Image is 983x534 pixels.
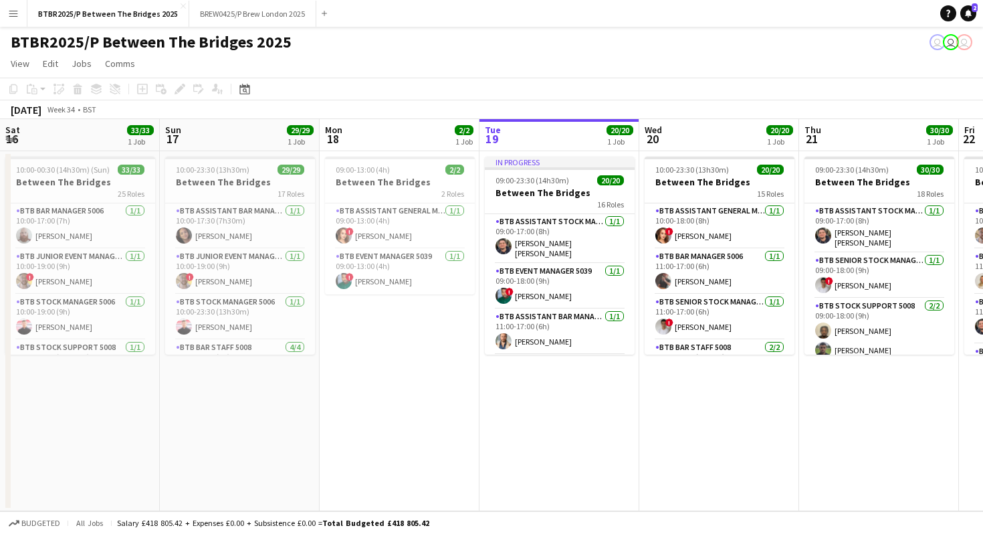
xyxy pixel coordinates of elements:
app-card-role: BTB Assistant General Manager 50061/110:00-18:00 (8h)![PERSON_NAME] [645,203,794,249]
app-card-role: BTB Bar Staff 50082/211:00-17:30 (6h30m) [645,340,794,405]
span: 20/20 [757,165,784,175]
span: 18 [323,131,342,147]
span: Week 34 [44,104,78,114]
span: 33/33 [118,165,144,175]
span: ! [665,228,673,236]
span: 15 Roles [757,189,784,199]
app-user-avatar: Amy Cane [956,34,972,50]
span: Jobs [72,58,92,70]
span: 2/2 [445,165,464,175]
span: 09:00-13:00 (4h) [336,165,390,175]
span: Edit [43,58,58,70]
span: All jobs [74,518,106,528]
span: 19 [483,131,501,147]
span: 09:00-23:30 (14h30m) [815,165,889,175]
span: ! [26,273,34,281]
app-card-role: BTB Assistant General Manager 50061/109:00-13:00 (4h)![PERSON_NAME] [325,203,475,249]
h1: BTBR2025/P Between The Bridges 2025 [11,32,292,52]
div: 1 Job [128,137,153,147]
span: Sat [5,124,20,136]
span: 10:00-00:30 (14h30m) (Sun) [16,165,110,175]
div: 1 Job [288,137,313,147]
h3: Between The Bridges [165,176,315,188]
span: ! [346,273,354,281]
app-card-role: BTB Senior Stock Manager 50061/109:00-18:00 (9h)![PERSON_NAME] [804,253,954,298]
span: 33/33 [127,125,154,135]
app-card-role: BTB Assistant Bar Manager 50061/111:00-17:00 (6h)[PERSON_NAME] [485,309,635,355]
app-job-card: 10:00-00:30 (14h30m) (Sun)33/33Between The Bridges25 RolesBTB Bar Manager 50061/110:00-17:00 (7h)... [5,157,155,355]
span: 09:00-23:30 (14h30m) [496,175,569,185]
app-job-card: In progress09:00-23:30 (14h30m)20/20Between The Bridges16 RolesBTB Assistant Stock Manager 50061/... [485,157,635,355]
span: 10:00-23:30 (13h30m) [176,165,249,175]
span: 20 [643,131,662,147]
app-card-role: BTB Stock Manager 50061/110:00-23:30 (13h30m)[PERSON_NAME] [165,294,315,340]
span: 25 Roles [118,189,144,199]
span: 29/29 [287,125,314,135]
div: [DATE] [11,103,41,116]
h3: Between The Bridges [645,176,794,188]
span: View [11,58,29,70]
app-job-card: 09:00-23:30 (14h30m)30/30Between The Bridges18 RolesBTB Assistant Stock Manager 50061/109:00-17:0... [804,157,954,355]
app-card-role: BTB Assistant Stock Manager 50061/109:00-17:00 (8h)[PERSON_NAME] [PERSON_NAME] [804,203,954,253]
app-user-avatar: Amy Cane [930,34,946,50]
app-job-card: 10:00-23:30 (13h30m)20/20Between The Bridges15 RolesBTB Assistant General Manager 50061/110:00-18... [645,157,794,355]
span: Mon [325,124,342,136]
a: View [5,55,35,72]
span: Wed [645,124,662,136]
span: Sun [165,124,181,136]
span: 30/30 [926,125,953,135]
app-card-role: BTB Senior Stock Manager 50061/111:00-17:00 (6h)![PERSON_NAME] [645,294,794,340]
div: 1 Job [455,137,473,147]
app-job-card: 09:00-13:00 (4h)2/2Between The Bridges2 RolesBTB Assistant General Manager 50061/109:00-13:00 (4h... [325,157,475,294]
div: 1 Job [767,137,792,147]
app-card-role: BTB Assistant Bar Manager 50061/110:00-17:30 (7h30m)[PERSON_NAME] [165,203,315,249]
span: Fri [964,124,975,136]
a: Edit [37,55,64,72]
app-card-role: BTB Stock support 50081/110:00-23:30 (13h30m) [5,340,155,385]
div: 1 Job [607,137,633,147]
app-card-role: BTB Assistant Stock Manager 50061/109:00-17:00 (8h)[PERSON_NAME] [PERSON_NAME] [485,214,635,264]
app-card-role: BTB Bar Manager 50061/111:00-17:00 (6h)[PERSON_NAME] [645,249,794,294]
button: BTBR2025/P Between The Bridges 2025 [27,1,189,27]
span: 30/30 [917,165,944,175]
span: Total Budgeted £418 805.42 [322,518,429,528]
span: ! [186,273,194,281]
app-card-role: BTB Event Manager 50391/109:00-18:00 (9h)![PERSON_NAME] [485,264,635,309]
span: ! [825,277,833,285]
span: 17 Roles [278,189,304,199]
span: Tue [485,124,501,136]
span: ! [346,228,354,236]
span: 20/20 [766,125,793,135]
a: Jobs [66,55,97,72]
h3: Between The Bridges [325,176,475,188]
span: ! [506,288,514,296]
app-card-role: BTB Junior Event Manager 50391/110:00-19:00 (9h)![PERSON_NAME] [5,249,155,294]
a: 2 [960,5,976,21]
span: 2 [972,3,978,12]
span: 20/20 [597,175,624,185]
div: 1 Job [927,137,952,147]
app-card-role: BTB Stock support 50082/209:00-18:00 (9h)[PERSON_NAME][PERSON_NAME] [804,298,954,363]
span: 29/29 [278,165,304,175]
span: Comms [105,58,135,70]
span: ! [665,319,673,327]
div: Salary £418 805.42 + Expenses £0.00 + Subsistence £0.00 = [117,518,429,528]
app-card-role: BTB Junior Event Manager 50391/110:00-19:00 (9h)![PERSON_NAME] [165,249,315,294]
span: Budgeted [21,519,60,528]
app-card-role: BTB Event Manager 50391/109:00-13:00 (4h)![PERSON_NAME] [325,249,475,294]
span: 16 Roles [597,199,624,209]
span: Thu [804,124,821,136]
span: 16 [3,131,20,147]
h3: Between The Bridges [804,176,954,188]
span: 10:00-23:30 (13h30m) [655,165,729,175]
span: 2/2 [455,125,473,135]
div: BST [83,104,96,114]
span: 18 Roles [917,189,944,199]
button: Budgeted [7,516,62,531]
app-job-card: 10:00-23:30 (13h30m)29/29Between The Bridges17 RolesBTB Assistant Bar Manager 50061/110:00-17:30 ... [165,157,315,355]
